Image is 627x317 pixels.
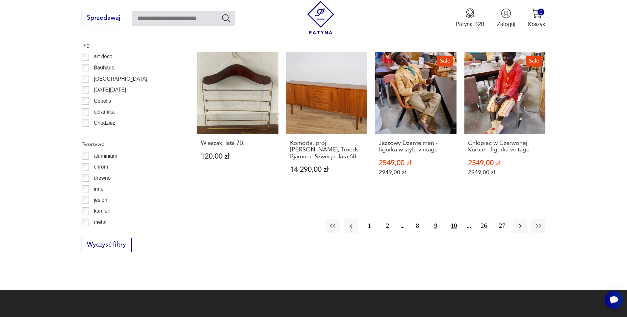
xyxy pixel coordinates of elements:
p: Tworzywo [82,140,178,148]
img: Ikonka użytkownika [501,8,511,18]
button: Wyczyść filtry [82,238,132,252]
a: SaleJazzowy Dżentelmen - figurka w stylu vintageJazzowy Dżentelmen - figurka w stylu vintage2549,... [375,52,457,191]
button: 0Koszyk [528,8,545,28]
p: palisander [94,229,118,238]
h3: Wieszak, lata 70. [201,140,275,146]
a: SaleChłopiec w Czerwonej Kurtce - figurka vintageChłopiec w Czerwonej Kurtce - figurka vintage254... [464,52,546,191]
p: ceramika [94,108,115,116]
p: inne [94,185,103,193]
p: Tag [82,40,178,49]
div: 0 [537,9,544,15]
p: 2949,00 zł [379,169,453,176]
p: aluminium [94,152,117,160]
p: 14 290,00 zł [290,166,364,173]
img: Ikona medalu [465,8,475,18]
p: Chodzież [94,119,115,127]
button: 1 [362,219,377,233]
p: Koszyk [528,20,545,28]
img: Ikona koszyka [532,8,542,18]
p: Patyna B2B [456,20,484,28]
p: art deco [94,52,112,61]
iframe: Smartsupp widget button [605,291,623,309]
p: kamień [94,207,110,215]
p: chrom [94,163,108,171]
a: Komoda, proj. Nils Jonsson, Troeds Bjärnum, Szwecja, lata 60.Komoda, proj. [PERSON_NAME], Troeds ... [286,52,368,191]
button: 9 [429,219,443,233]
button: Sprzedawaj [82,11,126,25]
button: 27 [495,219,509,233]
p: [DATE][DATE] [94,86,126,94]
p: metal [94,218,106,226]
p: 2949,00 zł [468,169,542,176]
img: Patyna - sklep z meblami i dekoracjami vintage [304,1,337,34]
a: Sprzedawaj [82,16,126,21]
h3: Jazzowy Dżentelmen - figurka w stylu vintage [379,140,453,153]
button: 10 [447,219,461,233]
p: Zaloguj [497,20,515,28]
button: Zaloguj [497,8,515,28]
p: [GEOGRAPHIC_DATA] [94,75,147,83]
h3: Komoda, proj. [PERSON_NAME], Troeds Bjärnum, Szwecja, lata 60. [290,140,364,160]
a: Ikona medaluPatyna B2B [456,8,484,28]
p: Ćmielów [94,130,114,138]
a: Wieszak, lata 70.Wieszak, lata 70.120,00 zł [197,52,278,191]
button: Szukaj [221,13,231,23]
button: 26 [477,219,491,233]
p: jesion [94,196,107,204]
p: Bauhaus [94,64,114,72]
button: 8 [410,219,425,233]
p: Cepelia [94,97,111,105]
h3: Chłopiec w Czerwonej Kurtce - figurka vintage [468,140,542,153]
p: drewno [94,174,111,182]
p: 2549,00 zł [468,160,542,167]
p: 120,00 zł [201,153,275,160]
button: 2 [380,219,395,233]
button: Patyna B2B [456,8,484,28]
p: 2549,00 zł [379,160,453,167]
